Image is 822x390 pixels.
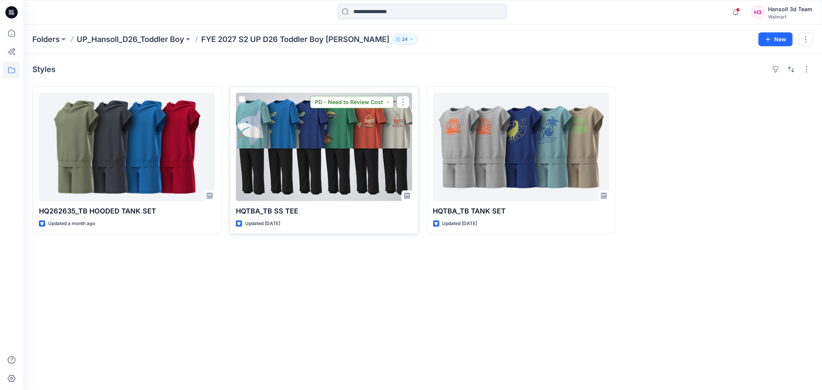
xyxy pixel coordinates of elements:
[39,93,215,201] a: HQ262635_TB HOODED TANK SET
[77,34,184,45] a: UP_Hansoll_D26_Toddler Boy
[32,65,55,74] h4: Styles
[236,206,412,217] p: HQTBA_TB SS TEE
[433,93,609,201] a: HQTBA_TB TANK SET
[758,32,793,46] button: New
[48,220,95,228] p: Updated a month ago
[201,34,389,45] p: FYE 2027 S2 UP D26 Toddler Boy [PERSON_NAME]
[32,34,60,45] a: Folders
[768,5,812,14] div: Hansoll 3d Team
[392,34,417,45] button: 24
[442,220,477,228] p: Updated [DATE]
[39,206,215,217] p: HQ262635_TB HOODED TANK SET
[402,35,408,44] p: 24
[433,206,609,217] p: HQTBA_TB TANK SET
[768,14,812,20] div: Walmart
[236,93,412,201] a: HQTBA_TB SS TEE
[245,220,280,228] p: Updated [DATE]
[751,5,765,19] div: H3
